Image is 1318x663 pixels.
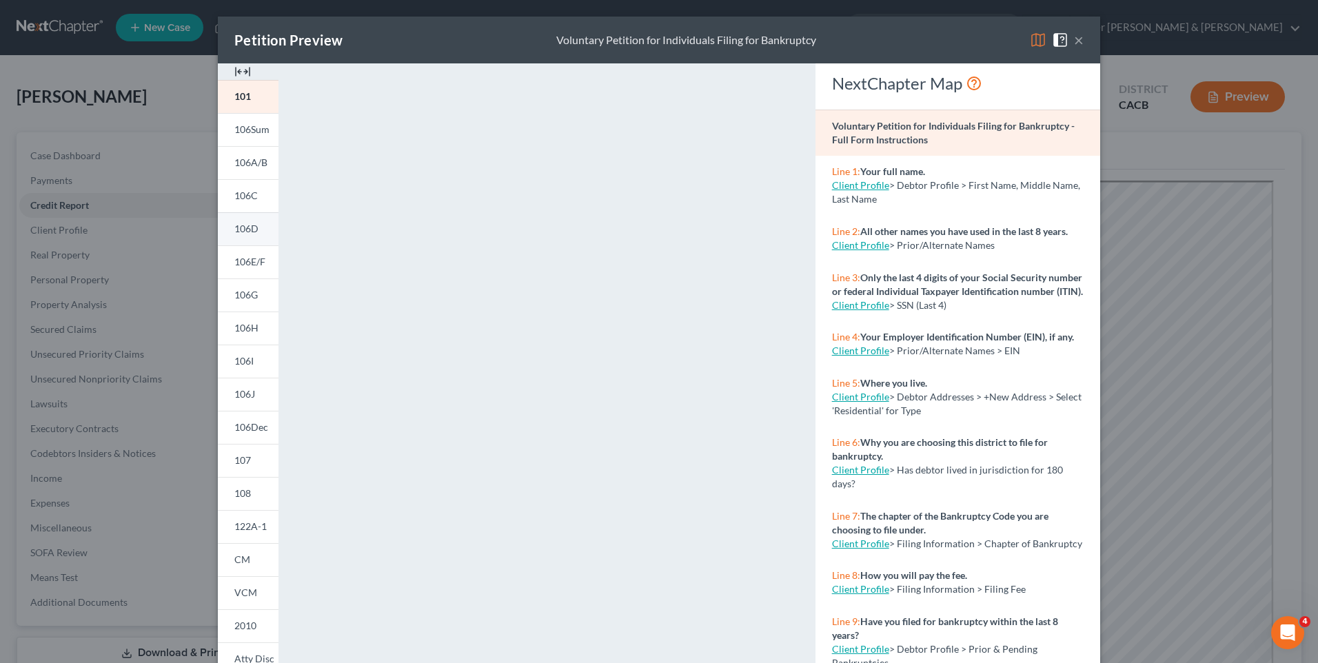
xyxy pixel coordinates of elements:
[234,421,268,433] span: 106Dec
[556,32,816,48] div: Voluntary Petition for Individuals Filing for Bankruptcy
[218,146,278,179] a: 106A/B
[234,30,343,50] div: Petition Preview
[832,391,1082,416] span: > Debtor Addresses > +New Address > Select 'Residential' for Type
[234,355,254,367] span: 106I
[1074,32,1084,48] button: ×
[832,165,860,177] span: Line 1:
[860,225,1068,237] strong: All other names you have used in the last 8 years.
[860,377,927,389] strong: Where you live.
[832,615,860,627] span: Line 9:
[832,377,860,389] span: Line 5:
[832,391,889,402] a: Client Profile
[832,436,860,448] span: Line 6:
[832,225,860,237] span: Line 2:
[832,643,889,655] a: Client Profile
[234,123,270,135] span: 106Sum
[1299,616,1310,627] span: 4
[234,487,251,499] span: 108
[218,278,278,312] a: 106G
[832,72,1084,94] div: NextChapter Map
[234,223,258,234] span: 106D
[832,120,1075,145] strong: Voluntary Petition for Individuals Filing for Bankruptcy - Full Form Instructions
[234,454,251,466] span: 107
[234,620,256,631] span: 2010
[234,190,258,201] span: 106C
[832,331,860,343] span: Line 4:
[832,538,889,549] a: Client Profile
[832,583,889,595] a: Client Profile
[218,212,278,245] a: 106D
[218,411,278,444] a: 106Dec
[832,179,1080,205] span: > Debtor Profile > First Name, Middle Name, Last Name
[218,80,278,113] a: 101
[832,510,1048,535] strong: The chapter of the Bankruptcy Code you are choosing to file under.
[832,569,860,581] span: Line 8:
[218,345,278,378] a: 106I
[218,576,278,609] a: VCM
[218,444,278,477] a: 107
[832,436,1048,462] strong: Why you are choosing this district to file for bankruptcy.
[1052,32,1068,48] img: help-close-5ba153eb36485ed6c1ea00a893f15db1cb9b99d6cae46e1a8edb6c62d00a1a76.svg
[218,378,278,411] a: 106J
[860,331,1074,343] strong: Your Employer Identification Number (EIN), if any.
[889,345,1020,356] span: > Prior/Alternate Names > EIN
[889,239,995,251] span: > Prior/Alternate Names
[832,272,1083,297] strong: Only the last 4 digits of your Social Security number or federal Individual Taxpayer Identificati...
[832,345,889,356] a: Client Profile
[832,615,1058,641] strong: Have you filed for bankruptcy within the last 8 years?
[234,256,265,267] span: 106E/F
[218,609,278,642] a: 2010
[832,272,860,283] span: Line 3:
[218,245,278,278] a: 106E/F
[234,586,257,598] span: VCM
[234,553,250,565] span: CM
[860,569,967,581] strong: How you will pay the fee.
[234,289,258,300] span: 106G
[234,63,251,80] img: expand-e0f6d898513216a626fdd78e52531dac95497ffd26381d4c15ee2fc46db09dca.svg
[234,388,255,400] span: 106J
[218,113,278,146] a: 106Sum
[832,179,889,191] a: Client Profile
[234,90,251,102] span: 101
[218,510,278,543] a: 122A-1
[1271,616,1304,649] iframe: Intercom live chat
[218,543,278,576] a: CM
[234,156,267,168] span: 106A/B
[1030,32,1046,48] img: map-eea8200ae884c6f1103ae1953ef3d486a96c86aabb227e865a55264e3737af1f.svg
[832,239,889,251] a: Client Profile
[832,464,889,476] a: Client Profile
[832,510,860,522] span: Line 7:
[218,179,278,212] a: 106C
[889,299,946,311] span: > SSN (Last 4)
[832,299,889,311] a: Client Profile
[218,477,278,510] a: 108
[234,520,267,532] span: 122A-1
[218,312,278,345] a: 106H
[832,464,1063,489] span: > Has debtor lived in jurisdiction for 180 days?
[234,322,258,334] span: 106H
[889,538,1082,549] span: > Filing Information > Chapter of Bankruptcy
[889,583,1026,595] span: > Filing Information > Filing Fee
[860,165,925,177] strong: Your full name.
